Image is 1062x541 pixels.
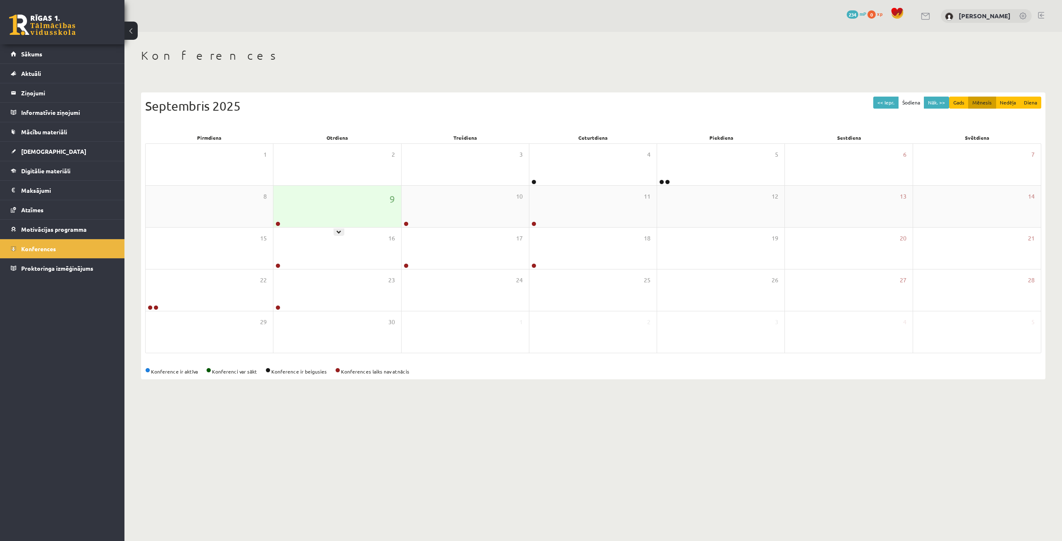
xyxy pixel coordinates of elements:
legend: Informatīvie ziņojumi [21,103,114,122]
span: 12 [772,192,778,201]
span: Atzīmes [21,206,44,213]
button: Mēnesis [968,97,996,109]
span: 20 [900,234,906,243]
a: Atzīmes [11,200,114,219]
span: [DEMOGRAPHIC_DATA] [21,148,86,155]
span: 23 [388,276,395,285]
span: 19 [772,234,778,243]
span: 11 [644,192,650,201]
span: 9 [390,192,395,206]
div: Sestdiena [785,132,913,143]
span: 2 [647,318,650,327]
div: Konference ir aktīva Konferenci var sākt Konference ir beigusies Konferences laiks nav atnācis [145,368,1041,375]
a: Konferences [11,239,114,258]
button: << Iepr. [873,97,899,109]
span: 16 [388,234,395,243]
span: Motivācijas programma [21,226,87,233]
a: Aktuāli [11,64,114,83]
a: Motivācijas programma [11,220,114,239]
legend: Maksājumi [21,181,114,200]
span: 22 [260,276,267,285]
a: [PERSON_NAME] [959,12,1011,20]
div: Septembris 2025 [145,97,1041,115]
button: Diena [1020,97,1041,109]
img: Alekss Kozlovskis [945,12,953,21]
span: 5 [775,150,778,159]
button: Gads [949,97,969,109]
span: 6 [903,150,906,159]
span: Sākums [21,50,42,58]
span: 15 [260,234,267,243]
h1: Konferences [141,49,1045,63]
a: Digitālie materiāli [11,161,114,180]
a: Rīgas 1. Tālmācības vidusskola [9,15,76,35]
a: 0 xp [867,10,887,17]
span: 1 [519,318,523,327]
span: 4 [903,318,906,327]
button: Nāk. >> [924,97,949,109]
span: xp [877,10,882,17]
span: 27 [900,276,906,285]
span: 30 [388,318,395,327]
div: Ceturtdiena [529,132,658,143]
span: 17 [516,234,523,243]
a: Proktoringa izmēģinājums [11,259,114,278]
a: Maksājumi [11,181,114,200]
span: 18 [644,234,650,243]
span: Mācību materiāli [21,128,67,136]
span: 14 [1028,192,1035,201]
span: 5 [1031,318,1035,327]
div: Pirmdiena [145,132,273,143]
span: 28 [1028,276,1035,285]
span: Aktuāli [21,70,41,77]
a: Sākums [11,44,114,63]
span: Proktoringa izmēģinājums [21,264,93,272]
a: 234 mP [847,10,866,17]
span: 10 [516,192,523,201]
a: [DEMOGRAPHIC_DATA] [11,142,114,161]
div: Otrdiena [273,132,402,143]
span: 13 [900,192,906,201]
span: 1 [263,150,267,159]
span: Digitālie materiāli [21,167,71,175]
span: 0 [867,10,876,19]
span: 3 [775,318,778,327]
a: Informatīvie ziņojumi [11,103,114,122]
div: Trešdiena [401,132,529,143]
span: 25 [644,276,650,285]
span: 8 [263,192,267,201]
span: 3 [519,150,523,159]
span: 29 [260,318,267,327]
div: Piekdiena [657,132,785,143]
div: Svētdiena [913,132,1041,143]
span: 21 [1028,234,1035,243]
a: Ziņojumi [11,83,114,102]
span: 4 [647,150,650,159]
legend: Ziņojumi [21,83,114,102]
span: 24 [516,276,523,285]
span: 26 [772,276,778,285]
span: Konferences [21,245,56,252]
span: 7 [1031,150,1035,159]
a: Mācību materiāli [11,122,114,141]
span: 234 [847,10,858,19]
span: mP [860,10,866,17]
span: 2 [392,150,395,159]
button: Nedēļa [996,97,1020,109]
button: Šodiena [898,97,924,109]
